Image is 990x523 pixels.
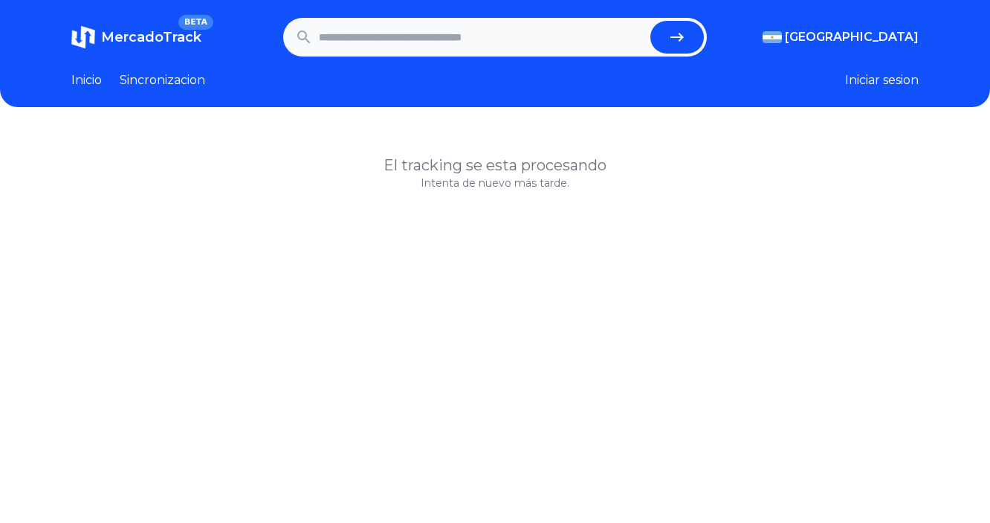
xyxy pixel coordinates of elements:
[120,71,205,89] a: Sincronizacion
[71,176,919,190] p: Intenta de nuevo más tarde.
[763,28,919,46] button: [GEOGRAPHIC_DATA]
[178,15,213,30] span: BETA
[101,29,201,45] span: MercadoTrack
[71,71,102,89] a: Inicio
[785,28,919,46] span: [GEOGRAPHIC_DATA]
[763,31,782,43] img: Argentina
[845,71,919,89] button: Iniciar sesion
[71,25,201,49] a: MercadoTrackBETA
[71,155,919,176] h1: El tracking se esta procesando
[71,25,95,49] img: MercadoTrack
